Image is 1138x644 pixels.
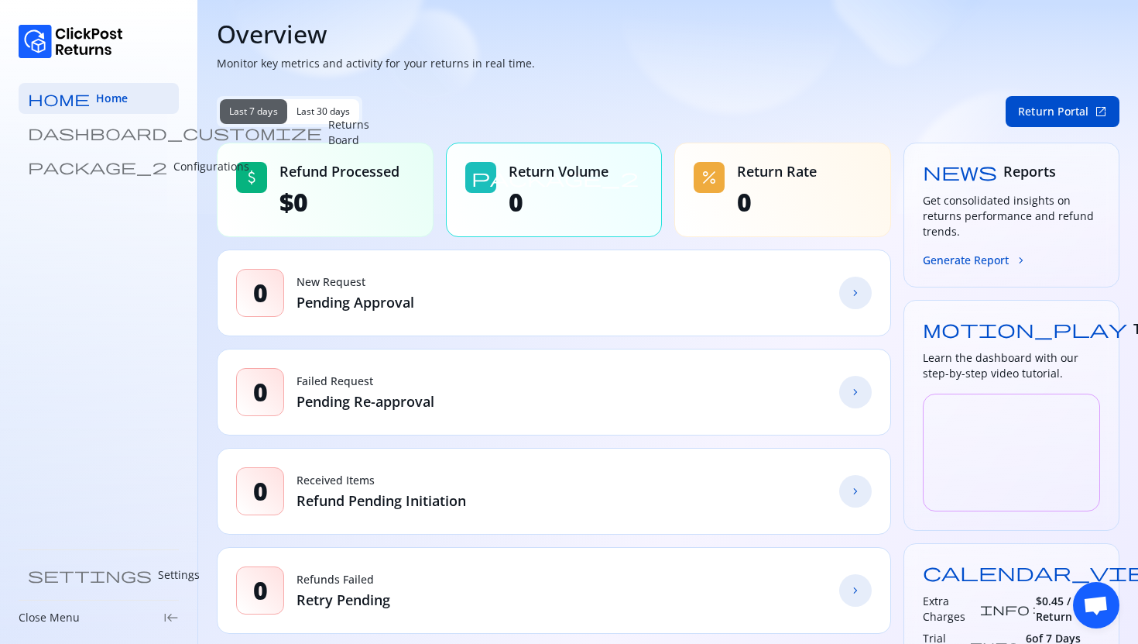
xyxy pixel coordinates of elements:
[19,117,179,148] a: dashboard_customize Returns Board
[296,293,414,312] p: Pending Approval
[253,575,268,606] span: 0
[279,162,399,181] span: Refund Processed
[28,567,152,583] span: settings
[296,105,351,118] span: Last 30 days
[1003,162,1056,181] span: Reports
[1073,582,1119,629] div: Open chat
[253,476,268,507] span: 0
[849,386,862,398] span: chevron_forward
[923,394,1101,511] iframe: YouTube video player
[509,187,608,218] span: 0
[28,91,90,106] span: home
[296,473,466,488] p: Received Items
[296,591,390,609] p: Retry Pending
[839,277,872,309] a: chevron_forward
[217,56,1119,71] p: Monitor key metrics and activity for your returns in real time.
[509,162,608,181] span: Return Volume
[296,374,434,389] p: Failed Request
[839,376,872,408] a: chevron_forward
[923,319,1127,338] span: motion_play
[19,151,179,182] a: package_2 Configurations
[253,277,268,308] span: 0
[19,25,123,58] img: Logo
[849,485,862,498] span: chevron_forward
[296,392,434,411] p: Pending Re-approval
[158,567,200,583] p: Settings
[229,105,278,118] span: Last 7 days
[296,274,414,290] p: New Request
[279,187,399,218] span: $0
[923,252,1027,268] button: Generate Reportchevron_forward
[173,159,249,174] p: Configurations
[287,99,360,124] button: Last 30 days
[923,594,977,625] h3: Extra Charges
[220,99,287,124] button: Last 7 days
[28,125,322,140] span: dashboard_customize
[163,610,179,625] span: keyboard_tab_rtl
[253,377,268,408] span: 0
[19,560,179,591] a: settings Settings
[296,491,466,510] p: Refund Pending Initiation
[737,187,817,218] span: 0
[19,83,179,114] a: home Home
[923,350,1101,381] h3: Learn the dashboard with our step-by-step video tutorial.
[471,168,639,187] span: package_2
[328,117,369,148] p: Returns Board
[19,610,80,625] p: Close Menu
[849,287,862,299] span: chevron_forward
[217,19,1119,50] h1: Overview
[296,572,390,587] p: Refunds Failed
[923,162,997,181] span: news
[700,168,718,187] span: percent
[1006,96,1119,127] button: Return Portalopen_in_new
[19,610,179,625] div: Close Menukeyboard_tab_rtl
[737,162,817,181] span: Return Rate
[839,574,872,607] a: chevron_forward
[28,159,167,174] span: package_2
[242,168,261,187] span: attach_money
[1015,254,1027,267] span: chevron_forward
[849,584,862,597] span: chevron_forward
[923,594,1036,625] div: :
[1036,594,1100,625] span: $0.45 / Return
[839,475,872,508] a: chevron_forward
[1095,105,1107,118] span: open_in_new
[96,91,128,106] span: Home
[980,603,1030,615] span: info
[923,193,1101,239] h3: Get consolidated insights on returns performance and refund trends.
